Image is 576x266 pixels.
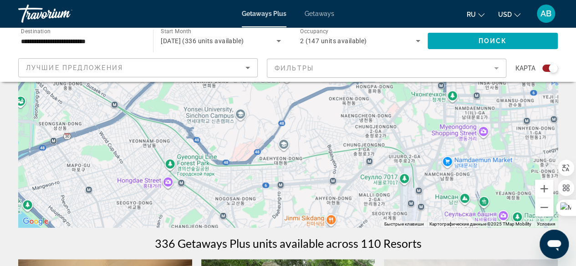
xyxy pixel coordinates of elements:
[305,10,334,17] a: Getaways
[540,9,551,18] span: AB
[26,62,250,73] mat-select: Sort by
[428,33,558,49] button: Поиск
[242,10,286,17] a: Getaways Plus
[161,28,191,35] span: Start Month
[467,8,484,21] button: Change language
[535,180,553,198] button: Увеличить
[20,216,51,227] img: Google
[161,37,244,45] span: [DATE] (336 units available)
[267,58,506,78] button: Filter
[537,221,555,226] a: Условия (ссылка откроется в новой вкладке)
[300,28,329,35] span: Occupancy
[26,64,123,71] span: Лучшие предложения
[515,62,535,75] span: карта
[498,8,520,21] button: Change currency
[384,221,424,227] button: Быстрые клавиши
[467,11,476,18] span: ru
[479,37,507,45] span: Поиск
[21,28,51,34] span: Destination
[429,221,531,226] span: Картографические данные ©2025 TMap Mobility
[300,37,367,45] span: 2 (147 units available)
[498,11,512,18] span: USD
[534,4,558,23] button: User Menu
[540,230,569,259] iframe: Кнопка запуска окна обмена сообщениями
[20,216,51,227] a: Открыть эту область в Google Картах (в новом окне)
[18,2,109,25] a: Travorium
[155,236,422,250] h1: 336 Getaways Plus units available across 110 Resorts
[535,198,553,216] button: Уменьшить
